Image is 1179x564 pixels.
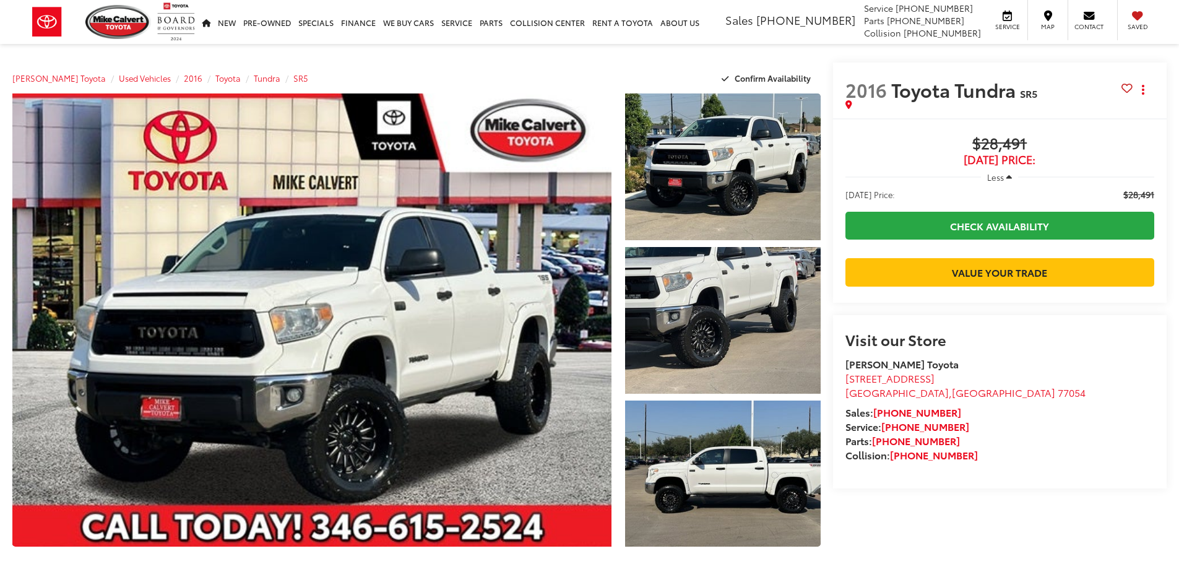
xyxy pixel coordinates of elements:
button: Actions [1133,79,1154,100]
button: Less [981,166,1018,188]
span: , [845,385,1086,399]
img: 2016 Toyota Tundra SR5 [623,245,822,395]
strong: Collision: [845,448,978,462]
span: $28,491 [845,135,1154,154]
a: [PERSON_NAME] Toyota [12,72,106,84]
a: Toyota [215,72,241,84]
span: 77054 [1058,385,1086,399]
span: Confirm Availability [735,72,811,84]
a: Value Your Trade [845,258,1154,286]
span: [PHONE_NUMBER] [887,14,964,27]
a: [PHONE_NUMBER] [881,419,969,433]
span: Saved [1124,22,1151,31]
span: Map [1034,22,1061,31]
a: Expand Photo 1 [625,93,821,240]
a: Expand Photo 0 [12,93,611,547]
span: Contact [1074,22,1103,31]
strong: Parts: [845,433,960,448]
strong: [PERSON_NAME] Toyota [845,357,959,371]
a: Used Vehicles [119,72,171,84]
a: Tundra [254,72,280,84]
img: 2016 Toyota Tundra SR5 [6,91,617,549]
span: 2016 [845,76,887,103]
a: Expand Photo 2 [625,247,821,394]
span: Toyota Tundra [891,76,1020,103]
button: Confirm Availability [715,67,821,89]
a: 2016 [184,72,202,84]
h2: Visit our Store [845,331,1154,347]
span: [GEOGRAPHIC_DATA] [845,385,949,399]
a: [PHONE_NUMBER] [873,405,961,419]
span: Less [987,171,1004,183]
a: Expand Photo 3 [625,401,821,547]
a: [PHONE_NUMBER] [890,448,978,462]
img: 2016 Toyota Tundra SR5 [623,92,822,241]
span: dropdown dots [1142,85,1144,95]
span: Sales [725,12,753,28]
a: [STREET_ADDRESS] [GEOGRAPHIC_DATA],[GEOGRAPHIC_DATA] 77054 [845,371,1086,399]
strong: Service: [845,419,969,433]
span: [PHONE_NUMBER] [756,12,855,28]
span: [DATE] Price: [845,188,895,201]
span: Service [993,22,1021,31]
span: SR5 [1020,86,1037,100]
span: Collision [864,27,901,39]
strong: Sales: [845,405,961,419]
span: [GEOGRAPHIC_DATA] [952,385,1055,399]
a: SR5 [293,72,308,84]
span: [PHONE_NUMBER] [896,2,973,14]
a: [PHONE_NUMBER] [872,433,960,448]
a: Check Availability [845,212,1154,240]
span: Parts [864,14,884,27]
span: [DATE] Price: [845,154,1154,166]
img: 2016 Toyota Tundra SR5 [623,399,822,549]
span: [PHONE_NUMBER] [904,27,981,39]
span: Service [864,2,893,14]
img: Mike Calvert Toyota [85,5,151,39]
span: [STREET_ADDRESS] [845,371,935,385]
span: $28,491 [1123,188,1154,201]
